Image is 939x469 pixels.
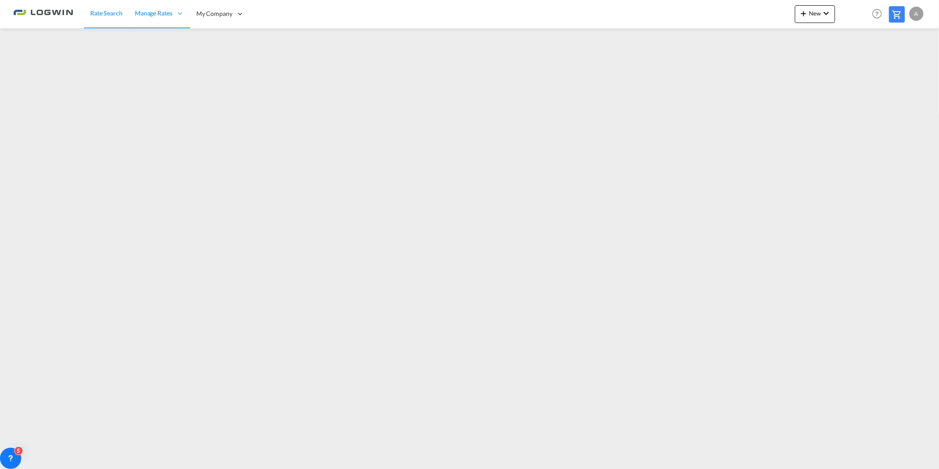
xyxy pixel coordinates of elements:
[870,6,889,22] div: Help
[135,9,172,18] span: Manage Rates
[90,9,122,17] span: Rate Search
[909,7,924,21] div: A
[821,8,832,19] md-icon: icon-chevron-down
[196,9,233,18] span: My Company
[870,6,885,21] span: Help
[795,5,835,23] button: icon-plus 400-fgNewicon-chevron-down
[13,4,73,24] img: 2761ae10d95411efa20a1f5e0282d2d7.png
[798,10,832,17] span: New
[798,8,809,19] md-icon: icon-plus 400-fg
